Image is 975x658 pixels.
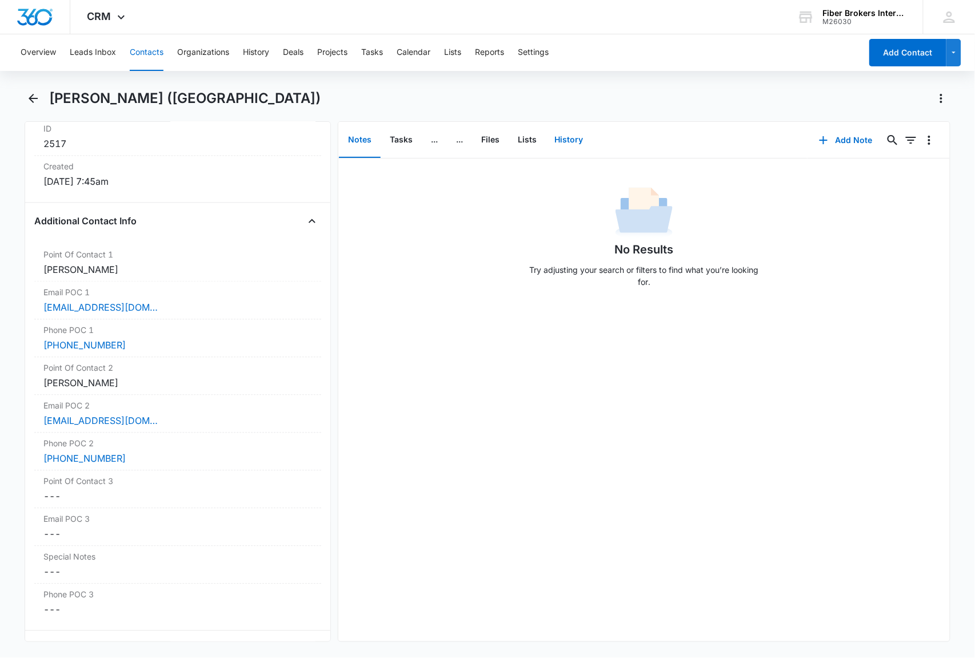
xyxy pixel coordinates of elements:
button: History [546,122,593,158]
button: Tasks [361,34,383,71]
button: Deals [283,34,303,71]
dt: ID [43,123,312,135]
button: Organizations [177,34,229,71]
div: Point Of Contact 1[PERSON_NAME] [34,244,321,282]
div: Phone POC 3--- [34,584,321,621]
div: account name [823,9,906,18]
div: Special Notes--- [34,546,321,584]
a: [EMAIL_ADDRESS][DOMAIN_NAME] [43,414,158,428]
button: Overflow Menu [920,131,938,149]
label: Special Notes [43,551,312,563]
button: Leads Inbox [70,34,116,71]
button: ... [422,122,447,158]
p: Try adjusting your search or filters to find what you’re looking for. [524,264,764,288]
div: Email POC 3--- [34,509,321,546]
button: Lists [444,34,461,71]
button: Projects [317,34,347,71]
dd: [DATE] 7:45am [43,175,312,189]
img: No Data [616,184,673,241]
button: Filters [902,131,920,149]
div: Email POC 2[EMAIL_ADDRESS][DOMAIN_NAME] [34,395,321,433]
dt: Created [43,161,312,173]
div: account id [823,18,906,26]
button: Contacts [130,34,163,71]
dd: --- [43,603,312,617]
button: Back [25,89,42,108]
a: [PHONE_NUMBER] [43,339,126,352]
label: Phone POC 3 [43,589,312,601]
div: Phone POC 1[PHONE_NUMBER] [34,320,321,358]
div: [PERSON_NAME] [43,376,312,390]
button: Add Contact [869,39,946,66]
dd: --- [43,490,312,504]
button: History [243,34,269,71]
button: Settings [518,34,549,71]
button: Files [472,122,509,158]
label: Point Of Contact 2 [43,362,312,374]
h4: Additional Contact Info [34,215,137,228]
label: Phone POC 2 [43,438,312,450]
div: [PERSON_NAME] [43,263,312,277]
label: Point Of Contact 1 [43,249,312,261]
div: Point Of Contact 3--- [34,471,321,509]
button: Add Note [808,126,884,154]
button: Search... [884,131,902,149]
span: CRM [87,10,111,22]
h1: No Results [615,241,674,258]
button: Close [303,212,321,231]
dd: 2517 [43,137,312,151]
div: Created[DATE] 7:45am [34,156,321,193]
button: ... [447,122,472,158]
button: Lists [509,122,546,158]
div: ID2517 [34,118,321,156]
button: Calendar [397,34,430,71]
a: [PHONE_NUMBER] [43,452,126,466]
button: Notes [339,122,381,158]
button: Overview [21,34,56,71]
h1: [PERSON_NAME] ([GEOGRAPHIC_DATA]) [49,90,321,107]
div: Point Of Contact 2[PERSON_NAME] [34,358,321,395]
dd: --- [43,565,312,579]
div: Email POC 1[EMAIL_ADDRESS][DOMAIN_NAME] [34,282,321,320]
label: Email POC 3 [43,513,312,525]
label: Phone POC 1 [43,324,312,336]
label: Point Of Contact 3 [43,475,312,487]
a: [EMAIL_ADDRESS][DOMAIN_NAME] [43,301,158,315]
button: Reports [475,34,504,71]
dd: --- [43,528,312,541]
label: Email POC 1 [43,287,312,299]
button: Tasks [381,122,422,158]
label: Email POC 2 [43,400,312,412]
div: Phone POC 2[PHONE_NUMBER] [34,433,321,471]
button: Actions [932,89,950,108]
